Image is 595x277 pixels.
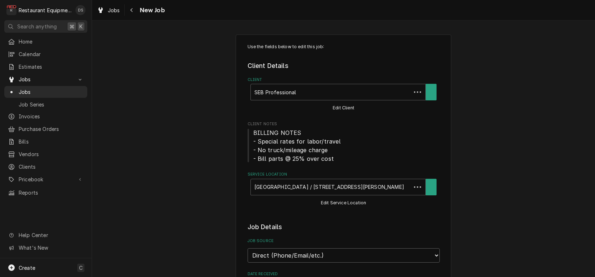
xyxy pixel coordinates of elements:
[4,36,87,47] a: Home
[4,242,87,254] a: Go to What's New
[79,264,83,272] span: C
[248,61,440,71] legend: Client Details
[4,48,87,60] a: Calendar
[4,136,87,147] a: Bills
[75,5,86,15] div: Derek Stewart's Avatar
[248,128,440,163] span: Client Notes
[4,173,87,185] a: Go to Pricebook
[19,265,35,271] span: Create
[4,20,87,33] button: Search anything⌘K
[19,6,72,14] div: Restaurant Equipment Diagnostics
[19,150,84,158] span: Vendors
[426,84,437,100] button: Create New Client
[69,23,74,30] span: ⌘
[248,238,440,262] div: Job Source
[19,125,84,133] span: Purchase Orders
[248,44,440,50] p: Use the fields below to edit this job:
[320,199,368,208] button: Edit Service Location
[19,113,84,120] span: Invoices
[4,110,87,122] a: Invoices
[108,6,120,14] span: Jobs
[75,5,86,15] div: DS
[4,123,87,135] a: Purchase Orders
[19,138,84,145] span: Bills
[248,121,440,163] div: Client Notes
[17,23,57,30] span: Search anything
[253,129,341,162] span: BILLING NOTES - Special rates for labor/travel - No truck/mileage charge - Bill parts @ 25% over ...
[426,179,437,195] button: Create New Location
[4,148,87,160] a: Vendors
[19,88,84,96] span: Jobs
[19,38,84,45] span: Home
[332,104,355,113] button: Edit Client
[19,189,84,196] span: Reports
[19,231,83,239] span: Help Center
[19,101,84,108] span: Job Series
[19,163,84,171] span: Clients
[19,76,73,83] span: Jobs
[19,50,84,58] span: Calendar
[4,73,87,85] a: Go to Jobs
[19,244,83,251] span: What's New
[19,176,73,183] span: Pricebook
[94,4,123,16] a: Jobs
[126,4,138,16] button: Navigate back
[248,271,440,277] label: Date Received
[248,121,440,127] span: Client Notes
[4,229,87,241] a: Go to Help Center
[6,5,17,15] div: R
[248,172,440,177] label: Service Location
[248,238,440,244] label: Job Source
[248,222,440,232] legend: Job Details
[4,187,87,199] a: Reports
[4,161,87,173] a: Clients
[138,5,165,15] span: New Job
[248,172,440,207] div: Service Location
[248,77,440,83] label: Client
[248,77,440,113] div: Client
[4,99,87,110] a: Job Series
[4,86,87,98] a: Jobs
[79,23,83,30] span: K
[4,61,87,73] a: Estimates
[19,63,84,71] span: Estimates
[6,5,17,15] div: Restaurant Equipment Diagnostics's Avatar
